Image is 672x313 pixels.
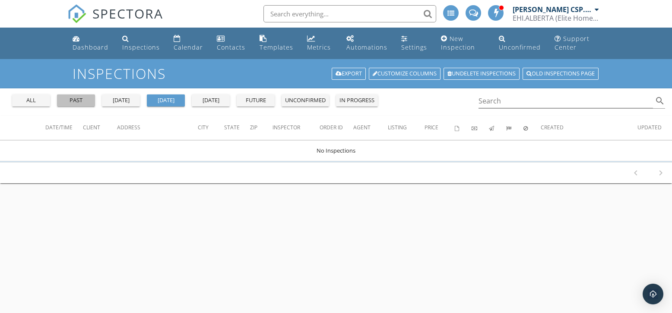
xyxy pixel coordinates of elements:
a: Old inspections page [523,68,599,80]
th: City: Not sorted. [198,116,224,140]
div: Settings [401,43,427,51]
a: Customize Columns [369,68,441,80]
th: Paid: Not sorted. [472,116,489,140]
span: Agent [353,124,371,131]
th: Price: Not sorted. [425,116,455,140]
h1: Inspections [73,66,599,81]
img: The Best Home Inspection Software - Spectora [67,4,86,23]
th: Submitted: Not sorted. [506,116,523,140]
div: past [60,96,92,105]
div: future [240,96,271,105]
th: State: Not sorted. [224,116,250,140]
span: Address [117,124,140,131]
div: [DATE] [150,96,181,105]
div: all [16,96,47,105]
th: Date/Time: Not sorted. [45,116,83,140]
button: unconfirmed [282,94,329,106]
div: [PERSON_NAME] CSP. CMI [513,5,593,14]
span: Order ID [320,124,343,131]
th: Order ID: Not sorted. [320,116,353,140]
span: Zip [250,124,257,131]
div: Metrics [307,43,331,51]
span: City [198,124,209,131]
th: Published: Not sorted. [489,116,506,140]
th: Agent: Not sorted. [353,116,388,140]
a: Inspections [119,31,163,56]
a: New Inspection [437,31,489,56]
div: [DATE] [195,96,226,105]
input: Search everything... [263,5,436,22]
span: SPECTORA [92,4,163,22]
span: Inspector [273,124,300,131]
span: Client [83,124,100,131]
th: Updated: Not sorted. [637,116,672,140]
th: Inspector: Not sorted. [273,116,320,140]
div: Calendar [174,43,203,51]
a: Support Center [551,31,603,56]
th: Listing: Not sorted. [388,116,425,140]
a: Metrics [304,31,336,56]
div: Contacts [217,43,245,51]
a: SPECTORA [67,12,163,30]
i: search [655,96,665,106]
a: Settings [398,31,431,56]
div: Templates [260,43,293,51]
button: all [12,94,50,106]
span: Price [425,124,438,131]
div: [DATE] [105,96,136,105]
a: Calendar [170,31,206,56]
button: [DATE] [192,94,230,106]
div: New Inspection [441,34,475,51]
a: Contacts [213,31,249,56]
th: Created: Not sorted. [541,116,637,140]
input: Search [479,94,653,108]
th: Canceled: Not sorted. [523,116,541,140]
div: Open Intercom Messenger [643,284,663,304]
div: Support Center [555,34,590,51]
button: [DATE] [102,94,140,106]
a: Undelete inspections [444,68,520,80]
span: Listing [388,124,407,131]
button: future [237,94,275,106]
span: Created [541,124,564,131]
a: Automations (Basic) [343,31,391,56]
a: Templates [256,31,297,56]
button: in progress [336,94,378,106]
th: Address: Not sorted. [117,116,198,140]
div: Automations [346,43,387,51]
span: State [224,124,240,131]
a: Export [332,68,366,80]
div: unconfirmed [285,96,326,105]
a: Unconfirmed [495,31,544,56]
button: past [57,94,95,106]
div: Inspections [122,43,160,51]
th: Client: Not sorted. [83,116,117,140]
th: Zip: Not sorted. [250,116,272,140]
th: Agreements signed: Not sorted. [455,116,472,140]
button: [DATE] [147,94,185,106]
div: EHI.ALBERTA (Elite Home Inspections) [513,14,599,22]
span: Date/Time [45,124,73,131]
div: in progress [339,96,374,105]
a: Dashboard [69,31,112,56]
div: Unconfirmed [499,43,541,51]
span: Updated [637,124,662,131]
div: Dashboard [73,43,108,51]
